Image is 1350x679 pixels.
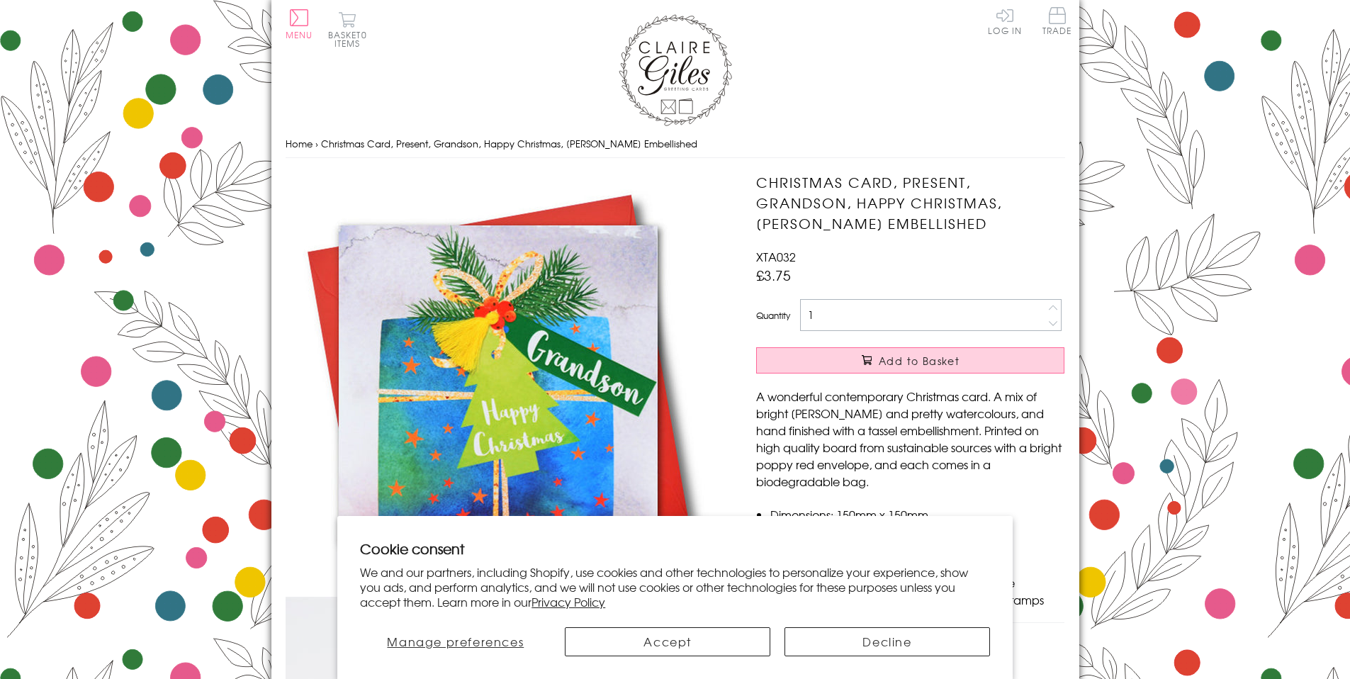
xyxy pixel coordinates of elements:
span: Christmas Card, Present, Grandson, Happy Christmas, [PERSON_NAME] Embellished [321,137,697,150]
img: Christmas Card, Present, Grandson, Happy Christmas, Tassel Embellished [286,172,711,597]
li: Dimensions: 150mm x 150mm [770,506,1064,523]
span: 0 items [334,28,367,50]
a: Home [286,137,313,150]
label: Quantity [756,309,790,322]
span: £3.75 [756,265,791,285]
button: Add to Basket [756,347,1064,374]
a: Privacy Policy [531,593,605,610]
a: Trade [1042,7,1072,38]
button: Menu [286,9,313,39]
a: Log In [988,7,1022,35]
span: Add to Basket [879,354,960,368]
span: Menu [286,28,313,41]
h1: Christmas Card, Present, Grandson, Happy Christmas, [PERSON_NAME] Embellished [756,172,1064,233]
span: XTA032 [756,248,796,265]
span: Trade [1042,7,1072,35]
button: Decline [784,627,990,656]
span: Manage preferences [387,633,524,650]
button: Manage preferences [360,627,551,656]
nav: breadcrumbs [286,130,1065,159]
img: Claire Giles Greetings Cards [619,14,732,126]
p: We and our partners, including Shopify, use cookies and other technologies to personalize your ex... [360,565,990,609]
p: A wonderful contemporary Christmas card. A mix of bright [PERSON_NAME] and pretty watercolours, a... [756,388,1064,490]
button: Basket0 items [328,11,367,47]
h2: Cookie consent [360,539,990,559]
button: Accept [565,627,770,656]
span: › [315,137,318,150]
